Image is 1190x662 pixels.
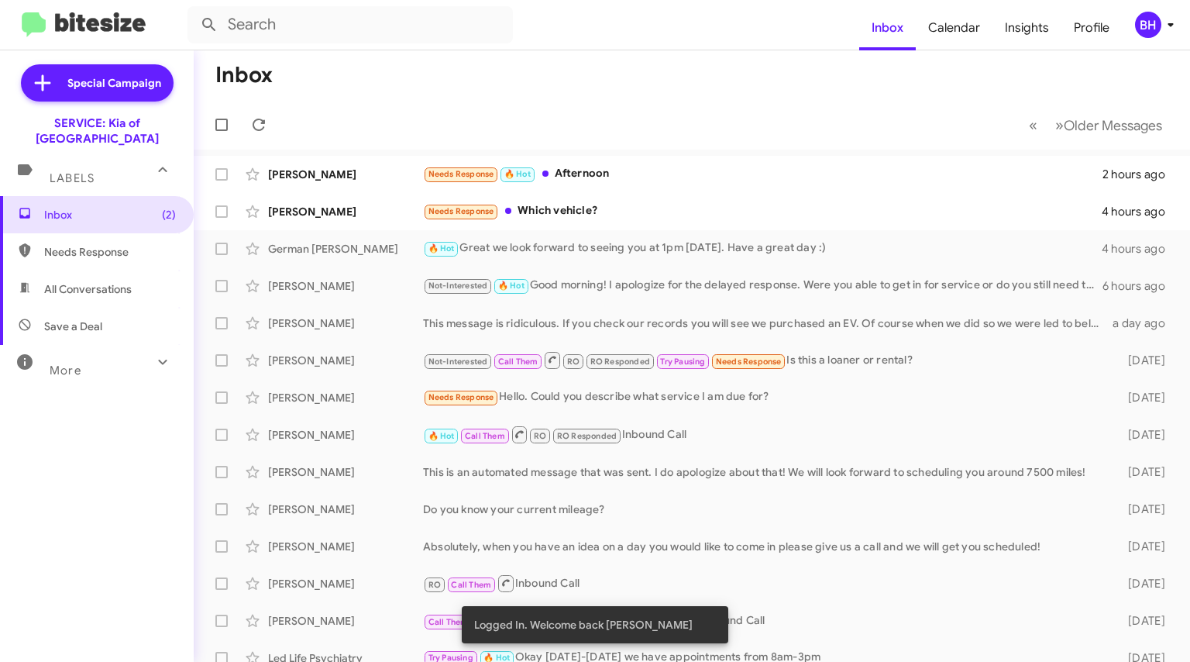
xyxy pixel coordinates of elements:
[465,431,505,441] span: Call Them
[423,202,1102,220] div: Which vehicle?
[716,357,782,367] span: Needs Response
[1109,427,1178,443] div: [DATE]
[423,350,1109,370] div: Is this a loaner or rental?
[268,390,423,405] div: [PERSON_NAME]
[1055,116,1064,135] span: »
[50,171,95,185] span: Labels
[534,431,546,441] span: RO
[428,357,488,367] span: Not-Interested
[268,315,423,331] div: [PERSON_NAME]
[1061,5,1122,50] a: Profile
[1029,116,1037,135] span: «
[1046,109,1171,141] button: Next
[1102,241,1178,257] div: 4 hours ago
[567,357,580,367] span: RO
[268,539,423,554] div: [PERSON_NAME]
[423,611,1109,630] div: Inbound Call
[1064,117,1162,134] span: Older Messages
[423,315,1109,331] div: This message is ridiculous. If you check our records you will see we purchased an EV. Of course w...
[1109,576,1178,591] div: [DATE]
[1109,315,1178,331] div: a day ago
[162,207,176,222] span: (2)
[428,206,494,216] span: Needs Response
[474,617,693,633] span: Logged In. Welcome back [PERSON_NAME]
[268,464,423,480] div: [PERSON_NAME]
[428,169,494,179] span: Needs Response
[1102,167,1178,182] div: 2 hours ago
[590,357,650,367] span: RO Responded
[428,281,488,291] span: Not-Interested
[268,353,423,368] div: [PERSON_NAME]
[1109,613,1178,629] div: [DATE]
[423,502,1109,517] div: Do you know your current mileage?
[1109,502,1178,517] div: [DATE]
[428,580,441,590] span: RO
[1102,278,1178,294] div: 6 hours ago
[423,539,1109,554] div: Absolutely, when you have an idea on a day you would like to come in please give us a call and we...
[187,6,513,43] input: Search
[423,388,1109,406] div: Hello. Could you describe what service I am due for?
[423,240,1102,257] div: Great we look forward to seeing you at 1pm [DATE]. Have a great day :)
[268,204,423,219] div: [PERSON_NAME]
[44,244,176,260] span: Needs Response
[1020,109,1171,141] nav: Page navigation example
[268,502,423,517] div: [PERSON_NAME]
[1122,12,1173,38] button: BH
[423,277,1102,295] div: Good morning! I apologize for the delayed response. Were you able to get in for service or do you...
[1135,12,1161,38] div: BH
[67,75,161,91] span: Special Campaign
[268,241,423,257] div: German [PERSON_NAME]
[268,427,423,443] div: [PERSON_NAME]
[428,392,494,402] span: Needs Response
[1109,390,1178,405] div: [DATE]
[660,357,705,367] span: Try Pausing
[423,574,1109,593] div: Inbound Call
[268,278,423,294] div: [PERSON_NAME]
[268,167,423,182] div: [PERSON_NAME]
[215,63,273,88] h1: Inbox
[428,617,469,627] span: Call Them
[1020,109,1047,141] button: Previous
[498,357,538,367] span: Call Them
[1109,539,1178,554] div: [DATE]
[1109,464,1178,480] div: [DATE]
[428,243,455,253] span: 🔥 Hot
[44,207,176,222] span: Inbox
[44,319,102,334] span: Save a Deal
[423,425,1109,444] div: Inbound Call
[1102,204,1178,219] div: 4 hours ago
[423,165,1102,183] div: Afternoon
[21,64,174,102] a: Special Campaign
[557,431,617,441] span: RO Responded
[1109,353,1178,368] div: [DATE]
[916,5,992,50] a: Calendar
[423,464,1109,480] div: This is an automated message that was sent. I do apologize about that! We will look forward to sc...
[859,5,916,50] a: Inbox
[498,281,524,291] span: 🔥 Hot
[44,281,132,297] span: All Conversations
[268,576,423,591] div: [PERSON_NAME]
[50,364,81,378] span: More
[992,5,1061,50] a: Insights
[504,169,531,179] span: 🔥 Hot
[428,431,455,441] span: 🔥 Hot
[268,613,423,629] div: [PERSON_NAME]
[451,580,491,590] span: Call Them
